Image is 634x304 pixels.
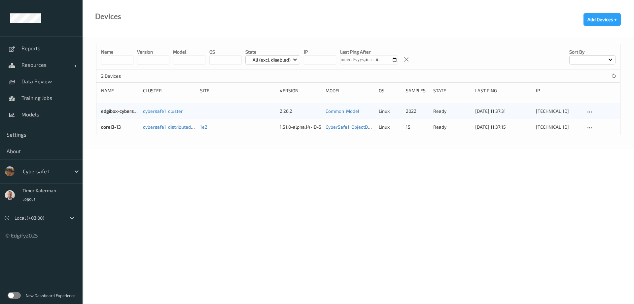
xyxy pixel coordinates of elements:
div: Cluster [143,87,195,94]
div: [TECHNICAL_ID] [536,108,581,114]
p: IP [304,49,336,55]
p: version [137,49,169,55]
p: State [245,49,300,55]
p: model [173,49,205,55]
div: Devices [95,13,121,20]
p: Name [101,49,133,55]
div: Model [326,87,374,94]
a: Common_Model [326,108,359,114]
a: 1e2 [200,124,207,130]
div: 1.51.0-alpha.14-ID-5480 [280,124,321,130]
button: Add Devices + [583,13,621,26]
a: corei3-13 [101,124,121,130]
div: version [280,87,321,94]
div: 2.26.2 [280,108,321,114]
a: edgibox-cybersafe1 [101,108,143,114]
div: Name [101,87,138,94]
div: Site [200,87,275,94]
div: State [433,87,471,94]
p: ready [433,108,471,114]
div: 2022 [406,108,428,114]
p: linux [379,124,401,130]
div: OS [379,87,401,94]
div: [DATE] 11:37:31 [475,108,531,114]
a: cybersafe1_distributed_cluster [143,124,208,130]
p: ready [433,124,471,130]
div: Last Ping [475,87,531,94]
div: ip [536,87,581,94]
a: cybersafe1_cluster [143,108,183,114]
p: linux [379,108,401,114]
div: 15 [406,124,428,130]
div: Samples [406,87,428,94]
div: [DATE] 11:37:15 [475,124,531,130]
p: OS [209,49,242,55]
div: [TECHNICAL_ID] [536,124,581,130]
p: Sort by [569,49,616,55]
a: CyberSafe1_ObjectDetection [326,124,385,130]
p: 2 Devices [101,73,151,79]
p: All (excl. disabled) [250,57,293,63]
p: Last Ping After [340,49,398,55]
